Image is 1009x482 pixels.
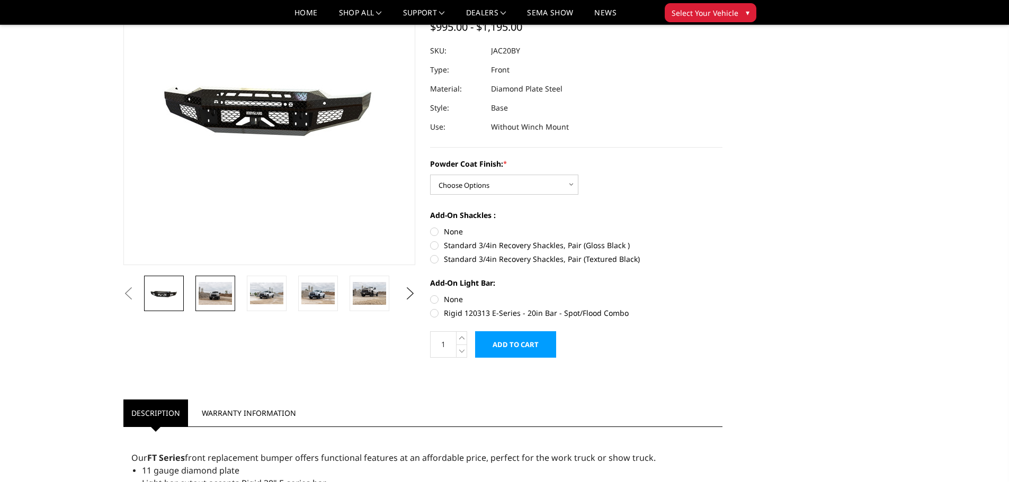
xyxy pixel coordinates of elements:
label: None [430,226,722,237]
dt: Style: [430,98,483,117]
button: Previous [121,286,137,302]
span: 11 gauge diamond plate [142,465,239,476]
a: Warranty Information [194,399,304,426]
a: shop all [339,9,382,24]
dd: Base [491,98,508,117]
a: Support [403,9,445,24]
dt: Type: [430,60,483,79]
label: Standard 3/4in Recovery Shackles, Pair (Textured Black) [430,253,722,265]
button: Next [402,286,418,302]
dt: SKU: [430,41,483,60]
img: 2020-2023 Chevrolet Silverado 2500-3500 - FT Series - Base Front Bumper [353,282,386,304]
input: Add to Cart [475,331,556,358]
strong: FT Series [147,452,185,463]
a: SEMA Show [527,9,573,24]
dd: JAC20BY [491,41,520,60]
a: Description [123,399,188,426]
dd: Front [491,60,510,79]
dd: Without Winch Mount [491,117,569,137]
button: Select Your Vehicle [665,3,756,22]
label: None [430,294,722,305]
span: Our front replacement bumper offers functional features at an affordable price, perfect for the w... [131,452,656,463]
label: Rigid 120313 E-Series - 20in Bar - Spot/Flood Combo [430,307,722,319]
a: Dealers [466,9,506,24]
dd: Diamond Plate Steel [491,79,562,98]
span: Select Your Vehicle [672,7,738,19]
a: Home [294,9,317,24]
label: Standard 3/4in Recovery Shackles, Pair (Gloss Black ) [430,240,722,251]
iframe: Chat Widget [956,431,1009,482]
img: 2020-2023 Chevrolet Silverado 2500-3500 - FT Series - Base Front Bumper [301,283,335,305]
label: Powder Coat Finish: [430,158,722,169]
dt: Material: [430,79,483,98]
img: 2020-2023 Chevrolet Silverado 2500-3500 - FT Series - Base Front Bumper [250,283,283,304]
a: News [594,9,616,24]
label: Add-On Light Bar: [430,277,722,288]
span: ▾ [746,7,749,18]
dt: Use: [430,117,483,137]
span: $995.00 - $1,195.00 [430,20,522,34]
img: 2020-2023 Chevrolet Silverado 2500-3500 - FT Series - Base Front Bumper [199,282,232,304]
label: Add-On Shackles : [430,210,722,221]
